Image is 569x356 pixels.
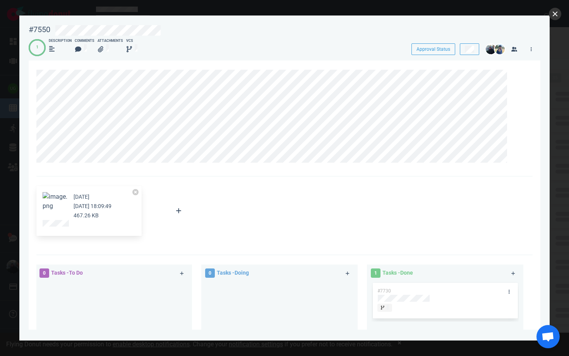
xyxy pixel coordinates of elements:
a: Ανοιχτή συνομιλία [536,325,560,348]
small: [DATE] [74,194,89,200]
span: 1 [371,268,380,278]
div: Comments [75,38,94,44]
span: Tasks - Doing [217,270,249,276]
button: Zoom image [43,192,67,211]
span: #7730 [377,288,391,294]
div: Attachments [98,38,123,44]
span: Tasks - Done [382,270,413,276]
div: VCS [126,38,144,44]
img: 26 [486,44,496,54]
div: #7550 [29,25,50,34]
img: 26 [495,44,505,54]
span: 0 [39,268,49,278]
span: Tasks - To Do [51,270,83,276]
button: close [549,8,561,20]
span: 0 [205,268,215,278]
small: 467.26 KB [74,212,99,218]
button: Approval Status [411,43,455,55]
small: [DATE] 18:09:49 [74,203,111,209]
div: Description [49,38,72,44]
div: 1 [36,44,38,51]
